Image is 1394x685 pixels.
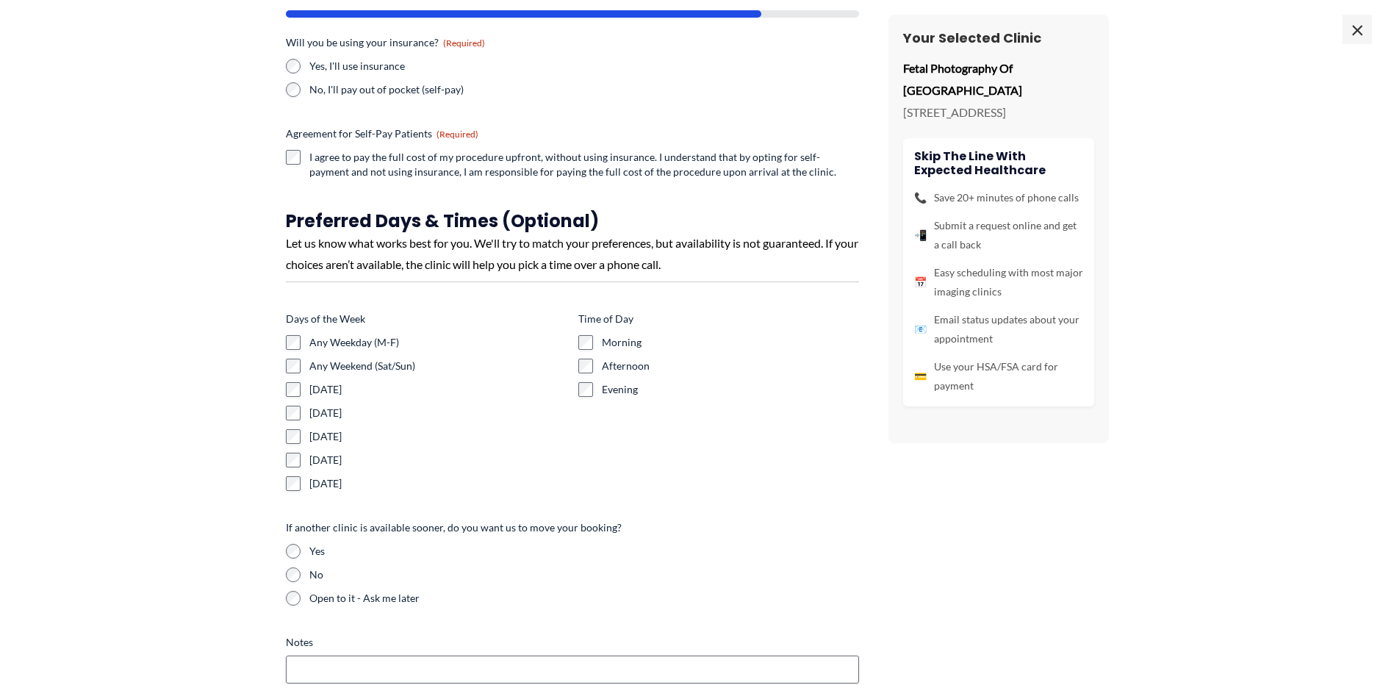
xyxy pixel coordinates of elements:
legend: Days of the Week [286,312,365,326]
label: No, I'll pay out of pocket (self-pay) [309,82,567,97]
label: [DATE] [309,476,567,491]
li: Submit a request online and get a call back [914,216,1083,254]
label: No [309,567,859,582]
li: Save 20+ minutes of phone calls [914,188,1083,207]
label: Morning [602,335,859,350]
label: Open to it - Ask me later [309,591,859,606]
label: Yes [309,544,859,559]
span: (Required) [443,37,485,49]
span: 📧 [914,320,927,339]
label: [DATE] [309,429,567,444]
span: 📞 [914,188,927,207]
label: [DATE] [309,382,567,397]
span: 💳 [914,367,927,386]
label: Yes, I'll use insurance [309,59,567,73]
span: × [1343,15,1372,44]
legend: Time of Day [578,312,633,326]
span: 📅 [914,273,927,292]
legend: If another clinic is available sooner, do you want us to move your booking? [286,520,622,535]
label: Evening [602,382,859,397]
label: I agree to pay the full cost of my procedure upfront, without using insurance. I understand that ... [309,150,859,179]
label: [DATE] [309,453,567,467]
legend: Agreement for Self-Pay Patients [286,126,478,141]
div: Let us know what works best for you. We'll try to match your preferences, but availability is not... [286,232,859,276]
label: Any Weekday (M-F) [309,335,567,350]
label: Any Weekend (Sat/Sun) [309,359,567,373]
label: Notes [286,635,859,650]
li: Easy scheduling with most major imaging clinics [914,263,1083,301]
span: (Required) [436,129,478,140]
h3: Your Selected Clinic [903,29,1094,46]
h3: Preferred Days & Times (Optional) [286,209,859,232]
span: 📲 [914,226,927,245]
p: Fetal Photography Of [GEOGRAPHIC_DATA] [903,57,1094,101]
label: [DATE] [309,406,567,420]
p: [STREET_ADDRESS] [903,101,1094,123]
h4: Skip the line with Expected Healthcare [914,149,1083,177]
label: Afternoon [602,359,859,373]
legend: Will you be using your insurance? [286,35,485,50]
li: Email status updates about your appointment [914,310,1083,348]
li: Use your HSA/FSA card for payment [914,357,1083,395]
